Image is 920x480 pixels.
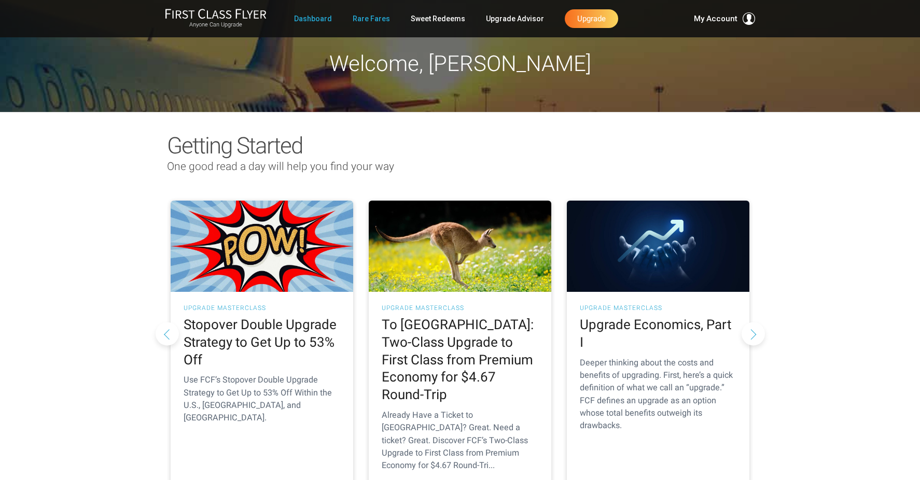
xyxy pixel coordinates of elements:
[329,51,591,76] span: Welcome, [PERSON_NAME]
[486,9,544,28] a: Upgrade Advisor
[411,9,465,28] a: Sweet Redeems
[742,322,765,345] button: Next slide
[165,21,267,29] small: Anyone Can Upgrade
[184,316,340,369] h2: Stopover Double Upgrade Strategy to Get Up to 53% Off
[184,305,340,311] h3: UPGRADE MASTERCLASS
[580,316,736,351] h2: Upgrade Economics, Part I
[580,305,736,311] h3: UPGRADE MASTERCLASS
[165,8,267,19] img: First Class Flyer
[165,8,267,29] a: First Class FlyerAnyone Can Upgrade
[294,9,332,28] a: Dashboard
[167,132,302,159] span: Getting Started
[694,12,755,25] button: My Account
[382,316,538,404] h2: To [GEOGRAPHIC_DATA]: Two-Class Upgrade to First Class from Premium Economy for $4.67 Round-Trip
[382,305,538,311] h3: UPGRADE MASTERCLASS
[167,160,394,173] span: One good read a day will help you find your way
[580,357,736,432] p: Deeper thinking about the costs and benefits of upgrading. First, here’s a quick definition of wh...
[353,9,390,28] a: Rare Fares
[156,322,179,345] button: Previous slide
[694,12,737,25] span: My Account
[565,9,618,28] a: Upgrade
[184,374,340,424] p: Use FCF’s Stopover Double Upgrade Strategy to Get Up to 53% Off Within the U.S., [GEOGRAPHIC_DATA...
[382,409,538,472] p: Already Have a Ticket to [GEOGRAPHIC_DATA]? Great. Need a ticket? Great. Discover FCF’s Two-Class...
